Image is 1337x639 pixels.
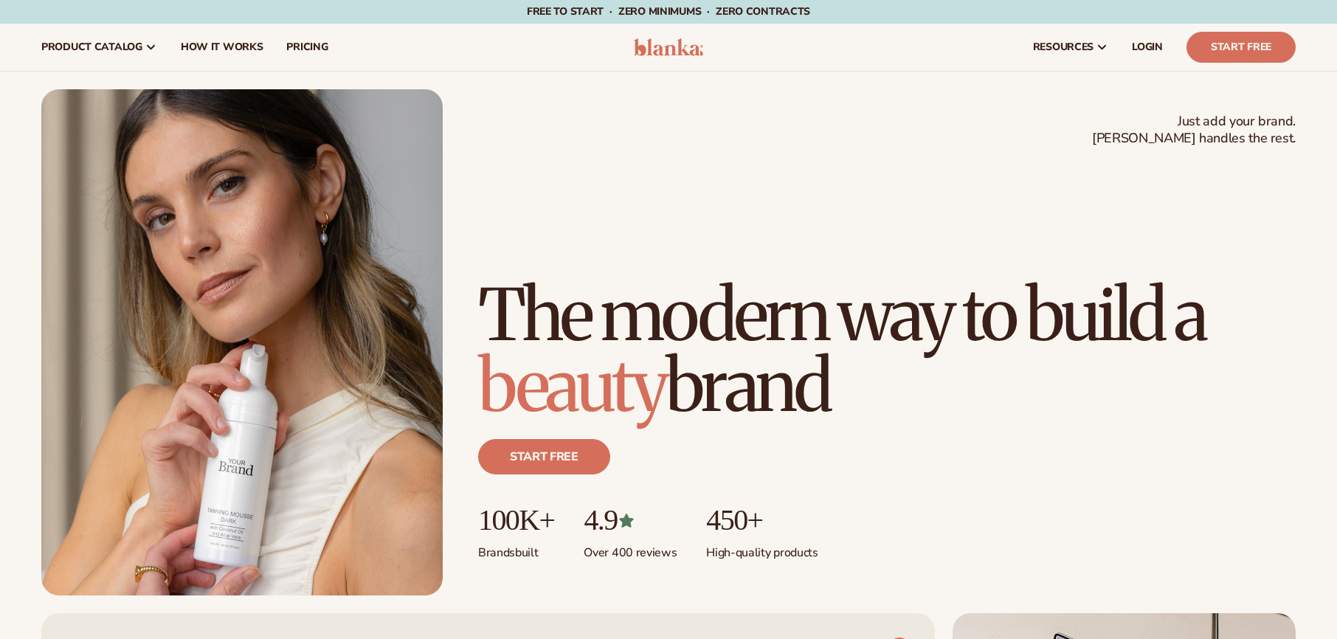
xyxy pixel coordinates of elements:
[706,504,818,536] p: 450+
[41,41,142,53] span: product catalog
[286,41,328,53] span: pricing
[706,536,818,561] p: High-quality products
[478,280,1296,421] h1: The modern way to build a brand
[1186,32,1296,63] a: Start Free
[478,504,554,536] p: 100K+
[584,536,677,561] p: Over 400 reviews
[1021,24,1120,71] a: resources
[1132,41,1163,53] span: LOGIN
[1092,113,1296,148] span: Just add your brand. [PERSON_NAME] handles the rest.
[478,536,554,561] p: Brands built
[181,41,263,53] span: How It Works
[634,38,704,56] img: logo
[527,4,810,18] span: Free to start · ZERO minimums · ZERO contracts
[274,24,339,71] a: pricing
[30,24,169,71] a: product catalog
[1120,24,1175,71] a: LOGIN
[584,504,677,536] p: 4.9
[169,24,275,71] a: How It Works
[1033,41,1094,53] span: resources
[41,89,443,595] img: Female holding tanning mousse.
[478,342,666,430] span: beauty
[478,439,610,474] a: Start free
